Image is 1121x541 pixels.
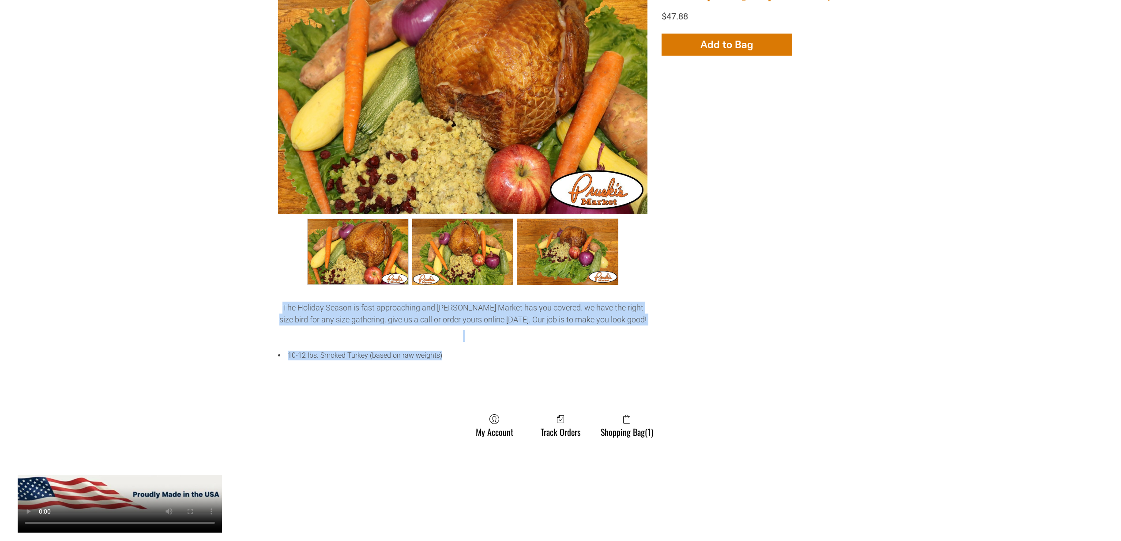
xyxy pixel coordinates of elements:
a: 10-12 lbs Pruski&#39;s Smoked Turkeys 003 2 [517,219,618,285]
p: The Holiday Season is fast approaching and [PERSON_NAME] Market has you covered. we have the righ... [278,302,647,325]
a: 10-12 lbs Pruski&#39;s Smoked Turkeys 0 [307,219,409,285]
span: Add to Bag [700,38,753,51]
a: My Account [471,414,518,437]
span: $47.88 [662,11,688,22]
li: 10-12 lbs. Smoked Turkey (based on raw weights) [278,351,647,360]
a: Shopping Bag(1) [596,414,658,437]
a: 10-12 lbs Pruski&#39;s Smoked Turkeys 002 1 [412,219,514,285]
button: Add to Bag [662,34,792,56]
a: Track Orders [536,414,585,437]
